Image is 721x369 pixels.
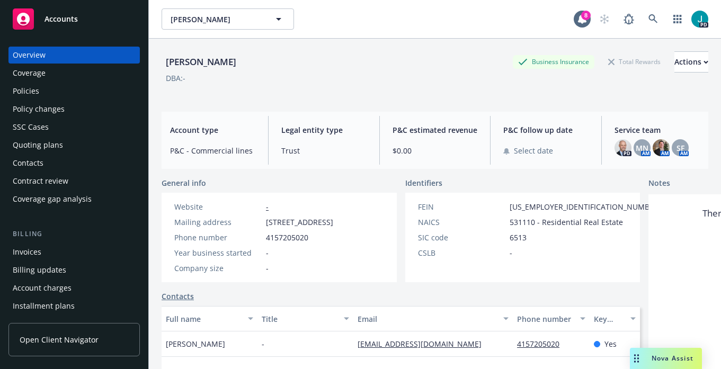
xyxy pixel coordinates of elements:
[8,191,140,208] a: Coverage gap analysis
[166,313,242,325] div: Full name
[503,124,589,136] span: P&C follow up date
[13,173,68,190] div: Contract review
[630,348,702,369] button: Nova Assist
[13,101,65,118] div: Policy changes
[618,8,639,30] a: Report a Bug
[636,142,648,154] span: MN
[166,73,185,84] div: DBA: -
[174,217,262,228] div: Mailing address
[13,155,43,172] div: Contacts
[418,201,505,212] div: FEIN
[281,145,367,156] span: Trust
[166,338,225,349] span: [PERSON_NAME]
[590,306,640,331] button: Key contact
[162,306,257,331] button: Full name
[643,8,664,30] a: Search
[405,177,442,188] span: Identifiers
[358,339,490,349] a: [EMAIL_ADDRESS][DOMAIN_NAME]
[8,101,140,118] a: Policy changes
[174,263,262,274] div: Company size
[667,8,688,30] a: Switch app
[594,8,615,30] a: Start snowing
[615,139,631,156] img: photo
[393,145,478,156] span: $0.00
[8,155,140,172] a: Contacts
[174,247,262,258] div: Year business started
[171,14,262,25] span: [PERSON_NAME]
[266,232,308,243] span: 4157205020
[648,177,670,190] span: Notes
[44,15,78,23] span: Accounts
[162,177,206,188] span: General info
[652,354,693,363] span: Nova Assist
[674,52,708,72] div: Actions
[13,280,72,296] div: Account charges
[20,334,99,345] span: Open Client Navigator
[581,11,591,20] div: 8
[677,142,684,154] span: SF
[174,232,262,243] div: Phone number
[604,338,617,349] span: Yes
[8,280,140,296] a: Account charges
[8,262,140,278] a: Billing updates
[510,201,661,212] span: [US_EMPLOYER_IDENTIFICATION_NUMBER]
[162,291,194,302] a: Contacts
[594,313,624,325] div: Key contact
[513,55,594,68] div: Business Insurance
[13,83,39,100] div: Policies
[615,124,700,136] span: Service team
[393,124,478,136] span: P&C estimated revenue
[8,229,140,239] div: Billing
[353,306,513,331] button: Email
[8,119,140,136] a: SSC Cases
[8,173,140,190] a: Contract review
[266,202,269,212] a: -
[418,232,505,243] div: SIC code
[513,306,590,331] button: Phone number
[13,65,46,82] div: Coverage
[517,313,574,325] div: Phone number
[510,232,527,243] span: 6513
[674,51,708,73] button: Actions
[418,217,505,228] div: NAICS
[8,137,140,154] a: Quoting plans
[174,201,262,212] div: Website
[510,247,512,258] span: -
[8,4,140,34] a: Accounts
[13,137,63,154] div: Quoting plans
[8,244,140,260] a: Invoices
[162,8,294,30] button: [PERSON_NAME]
[8,47,140,64] a: Overview
[691,11,708,28] img: photo
[13,119,49,136] div: SSC Cases
[13,244,41,260] div: Invoices
[8,65,140,82] a: Coverage
[13,298,75,314] div: Installment plans
[358,313,497,325] div: Email
[162,55,241,69] div: [PERSON_NAME]
[170,145,255,156] span: P&C - Commercial lines
[8,83,140,100] a: Policies
[514,145,553,156] span: Select date
[13,262,66,278] div: Billing updates
[510,217,623,228] span: 531110 - Residential Real Estate
[266,263,269,274] span: -
[603,55,666,68] div: Total Rewards
[281,124,367,136] span: Legal entity type
[8,298,140,314] a: Installment plans
[418,247,505,258] div: CSLB
[517,339,568,349] a: 4157205020
[13,191,92,208] div: Coverage gap analysis
[262,313,337,325] div: Title
[170,124,255,136] span: Account type
[266,217,333,228] span: [STREET_ADDRESS]
[266,247,269,258] span: -
[630,348,643,369] div: Drag to move
[653,139,670,156] img: photo
[257,306,353,331] button: Title
[262,338,264,349] span: -
[13,47,46,64] div: Overview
